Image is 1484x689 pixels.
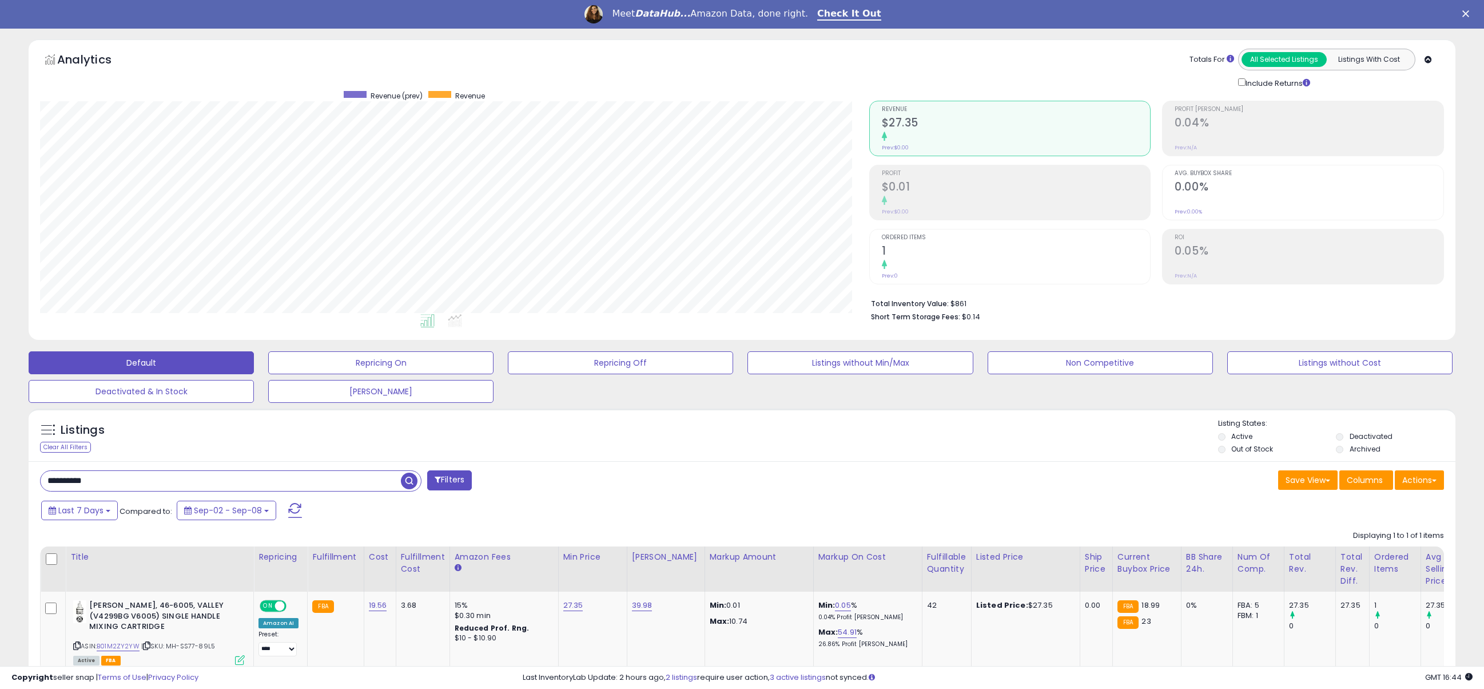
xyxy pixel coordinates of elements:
[1085,551,1108,575] div: Ship Price
[584,5,603,23] img: Profile image for Georgie
[818,627,913,648] div: %
[747,351,973,374] button: Listings without Min/Max
[73,600,86,623] img: 31LvjHhDXFL._SL40_.jpg
[98,672,146,683] a: Terms of Use
[258,551,303,563] div: Repricing
[369,551,391,563] div: Cost
[1374,551,1416,575] div: Ordered Items
[1175,171,1443,177] span: Avg. Buybox Share
[1231,431,1252,441] label: Active
[1347,474,1383,486] span: Columns
[1242,52,1327,67] button: All Selected Listings
[976,551,1075,563] div: Listed Price
[11,672,198,683] div: seller snap | |
[70,551,249,563] div: Title
[11,672,53,683] strong: Copyright
[312,600,333,613] small: FBA
[1395,470,1444,490] button: Actions
[141,642,215,651] span: | SKU: MH-SS77-89L5
[1326,52,1411,67] button: Listings With Cost
[1340,600,1360,611] div: 27.35
[1462,10,1474,17] div: Close
[369,600,387,611] a: 19.56
[882,106,1151,113] span: Revenue
[1353,530,1444,541] div: Displaying 1 to 1 of 1 items
[268,351,494,374] button: Repricing On
[1141,616,1151,627] span: 23
[1175,244,1443,260] h2: 0.05%
[29,351,254,374] button: Default
[838,627,857,638] a: 54.91
[455,563,461,573] small: Amazon Fees.
[1085,600,1104,611] div: 0.00
[818,613,913,621] p: 0.04% Profit [PERSON_NAME]
[455,91,485,101] span: Revenue
[927,551,966,575] div: Fulfillable Quantity
[635,8,690,19] i: DataHub...
[1374,621,1421,631] div: 0
[666,672,697,683] a: 2 listings
[1339,470,1393,490] button: Columns
[710,616,805,627] p: 10.74
[1350,444,1380,454] label: Archived
[882,244,1151,260] h2: 1
[194,505,262,516] span: Sep-02 - Sep-08
[1289,600,1335,611] div: 27.35
[882,144,909,151] small: Prev: $0.00
[1186,551,1228,575] div: BB Share 24h.
[835,600,851,611] a: 0.05
[1374,600,1421,611] div: 1
[927,600,962,611] div: 42
[40,442,91,453] div: Clear All Filters
[401,600,441,611] div: 3.68
[871,299,949,308] b: Total Inventory Value:
[1289,621,1335,631] div: 0
[1218,418,1455,429] p: Listing States:
[57,52,134,70] h5: Analytics
[1175,106,1443,113] span: Profit [PERSON_NAME]
[455,623,530,633] b: Reduced Prof. Rng.
[455,633,550,643] div: $10 - $10.90
[1238,600,1275,611] div: FBA: 5
[818,551,917,563] div: Markup on Cost
[976,600,1071,611] div: $27.35
[1426,600,1472,611] div: 27.35
[612,8,808,19] div: Meet Amazon Data, done right.
[882,235,1151,241] span: Ordered Items
[1230,76,1324,89] div: Include Returns
[73,600,245,664] div: ASIN:
[710,616,730,627] strong: Max:
[818,640,913,648] p: 26.86% Profit [PERSON_NAME]
[312,551,359,563] div: Fulfillment
[41,501,118,520] button: Last 7 Days
[148,672,198,683] a: Privacy Policy
[1117,600,1139,613] small: FBA
[882,116,1151,132] h2: $27.35
[563,600,583,611] a: 27.35
[120,506,172,517] span: Compared to:
[268,380,494,403] button: [PERSON_NAME]
[1175,180,1443,196] h2: 0.00%
[882,171,1151,177] span: Profit
[1186,600,1224,611] div: 0%
[285,601,303,611] span: OFF
[882,272,898,279] small: Prev: 0
[1231,444,1273,454] label: Out of Stock
[1175,272,1197,279] small: Prev: N/A
[1141,600,1160,611] span: 18.99
[371,91,423,101] span: Revenue (prev)
[1189,54,1234,65] div: Totals For
[563,551,622,563] div: Min Price
[818,600,913,621] div: %
[455,551,554,563] div: Amazon Fees
[710,600,805,611] p: 0.01
[871,312,960,322] b: Short Term Storage Fees:
[58,505,104,516] span: Last 7 Days
[1175,235,1443,241] span: ROI
[1425,672,1473,683] span: 2025-09-16 16:44 GMT
[61,422,105,438] h5: Listings
[1227,351,1453,374] button: Listings without Cost
[1117,616,1139,629] small: FBA
[1175,144,1197,151] small: Prev: N/A
[962,311,980,322] span: $0.14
